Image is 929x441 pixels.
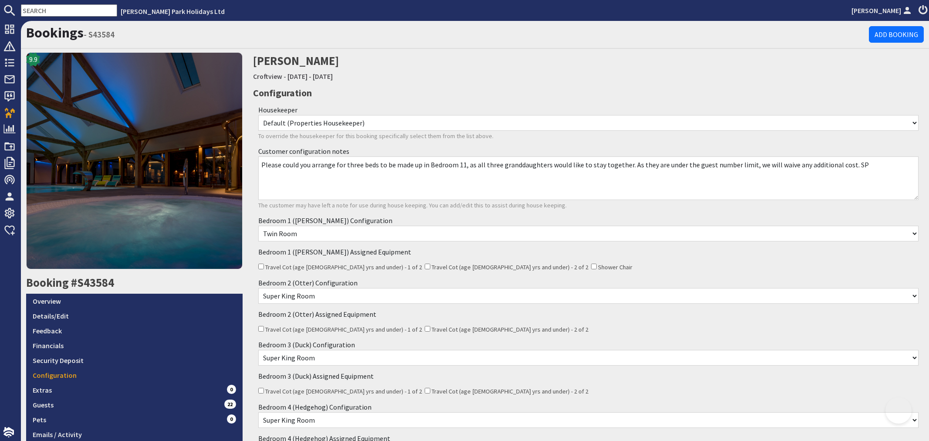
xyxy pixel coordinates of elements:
[258,340,355,349] label: Bedroom 3 (Duck) Configuration
[121,7,225,16] a: [PERSON_NAME] Park Holidays Ltd
[224,400,236,408] span: 22
[26,52,243,269] img: Croftview's icon
[258,105,297,114] label: Housekeeper
[26,368,243,383] a: Configuration
[29,54,37,64] span: 9.9
[258,310,376,319] label: Bedroom 2 (Otter) Assigned Equipment
[26,323,243,338] a: Feedback
[885,397,912,424] iframe: Toggle Customer Support
[26,338,243,353] a: Financials
[26,397,243,412] a: Guests22
[26,353,243,368] a: Security Deposit
[253,85,924,100] h3: Configuration
[258,147,349,156] label: Customer configuration notes
[26,294,243,309] a: Overview
[258,201,919,210] p: The customer may have left a note for use during house keeping. You can add/edit this to assist d...
[258,216,392,225] label: Bedroom 1 ([PERSON_NAME]) Configuration
[258,156,919,200] textarea: Please could you arrange for three beds to be made up in Bedroom 11, as all three granddaughters ...
[265,387,422,397] label: Travel Cot (age [DEMOGRAPHIC_DATA] yrs and under) - 1 of 2
[265,325,422,335] label: Travel Cot (age [DEMOGRAPHIC_DATA] yrs and under) - 1 of 2
[26,309,243,323] a: Details/Edit
[253,52,696,83] h2: [PERSON_NAME]
[26,412,243,427] a: Pets0
[26,52,243,275] a: 9.9
[432,387,588,397] label: Travel Cot (age [DEMOGRAPHIC_DATA] yrs and under) - 2 of 2
[253,72,282,81] a: Croftview
[265,263,422,272] label: Travel Cot (age [DEMOGRAPHIC_DATA] yrs and under) - 1 of 2
[227,414,236,423] span: 0
[287,72,333,81] a: [DATE] - [DATE]
[258,372,374,380] label: Bedroom 3 (Duck) Assigned Equipment
[258,132,919,141] p: To override the housekeeper for this booking specifically select them from the list above.
[84,29,115,40] small: - S43584
[258,278,358,287] label: Bedroom 2 (Otter) Configuration
[284,72,286,81] span: -
[258,403,372,411] label: Bedroom 4 (Hedgehog) Configuration
[432,325,588,335] label: Travel Cot (age [DEMOGRAPHIC_DATA] yrs and under) - 2 of 2
[598,263,632,272] label: Shower Chair
[26,276,243,290] h2: Booking #S43584
[26,24,84,41] a: Bookings
[26,383,243,397] a: Extras0
[851,5,913,16] a: [PERSON_NAME]
[869,26,924,43] a: Add Booking
[432,263,588,272] label: Travel Cot (age [DEMOGRAPHIC_DATA] yrs and under) - 2 of 2
[3,427,14,438] img: staytech_i_w-64f4e8e9ee0a9c174fd5317b4b171b261742d2d393467e5bdba4413f4f884c10.svg
[227,385,236,394] span: 0
[258,248,411,256] label: Bedroom 1 ([PERSON_NAME]) Assigned Equipment
[21,4,117,17] input: SEARCH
